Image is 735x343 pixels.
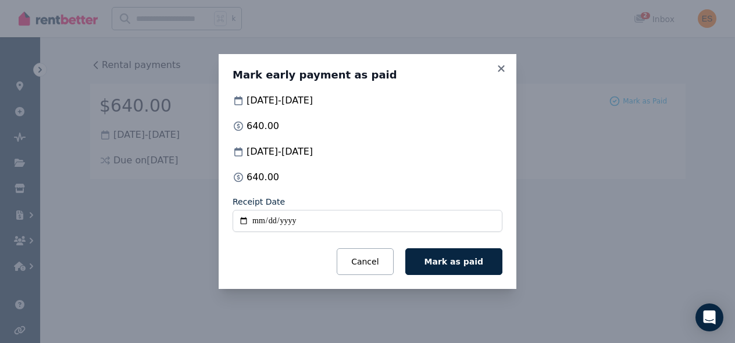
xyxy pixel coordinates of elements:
[405,248,502,275] button: Mark as paid
[337,248,393,275] button: Cancel
[247,170,279,184] span: 640.00
[233,196,285,208] label: Receipt Date
[247,119,279,133] span: 640.00
[247,94,313,108] span: [DATE] - [DATE]
[424,257,483,266] span: Mark as paid
[233,68,502,82] h3: Mark early payment as paid
[695,303,723,331] div: Open Intercom Messenger
[247,145,313,159] span: [DATE] - [DATE]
